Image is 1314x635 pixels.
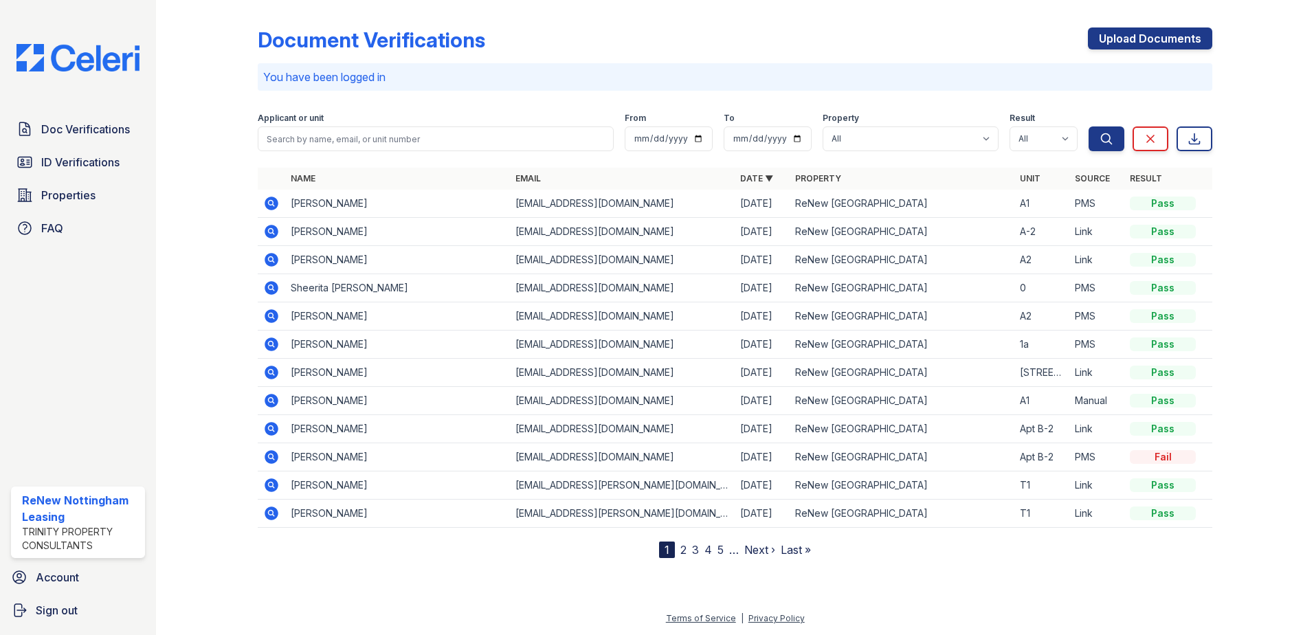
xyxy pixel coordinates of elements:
[285,471,510,500] td: [PERSON_NAME]
[790,302,1014,331] td: ReNew [GEOGRAPHIC_DATA]
[790,218,1014,246] td: ReNew [GEOGRAPHIC_DATA]
[790,471,1014,500] td: ReNew [GEOGRAPHIC_DATA]
[41,154,120,170] span: ID Verifications
[1130,394,1196,408] div: Pass
[510,500,735,528] td: [EMAIL_ADDRESS][PERSON_NAME][DOMAIN_NAME]
[285,190,510,218] td: [PERSON_NAME]
[263,69,1207,85] p: You have been logged in
[1014,359,1069,387] td: [STREET_ADDRESS] Unit# A-2
[790,190,1014,218] td: ReNew [GEOGRAPHIC_DATA]
[717,543,724,557] a: 5
[510,246,735,274] td: [EMAIL_ADDRESS][DOMAIN_NAME]
[1014,331,1069,359] td: 1a
[1069,471,1124,500] td: Link
[735,443,790,471] td: [DATE]
[285,500,510,528] td: [PERSON_NAME]
[285,274,510,302] td: Sheerita [PERSON_NAME]
[625,113,646,124] label: From
[1014,218,1069,246] td: A-2
[285,443,510,471] td: [PERSON_NAME]
[1130,450,1196,464] div: Fail
[790,500,1014,528] td: ReNew [GEOGRAPHIC_DATA]
[510,359,735,387] td: [EMAIL_ADDRESS][DOMAIN_NAME]
[285,387,510,415] td: [PERSON_NAME]
[1130,366,1196,379] div: Pass
[41,220,63,236] span: FAQ
[1014,500,1069,528] td: T1
[1130,253,1196,267] div: Pass
[1130,506,1196,520] div: Pass
[735,302,790,331] td: [DATE]
[1069,331,1124,359] td: PMS
[11,214,145,242] a: FAQ
[740,173,773,183] a: Date ▼
[1014,274,1069,302] td: 0
[258,27,485,52] div: Document Verifications
[510,471,735,500] td: [EMAIL_ADDRESS][PERSON_NAME][DOMAIN_NAME]
[1130,225,1196,238] div: Pass
[1069,443,1124,471] td: PMS
[1130,309,1196,323] div: Pass
[1014,302,1069,331] td: A2
[291,173,315,183] a: Name
[1069,500,1124,528] td: Link
[1069,190,1124,218] td: PMS
[41,121,130,137] span: Doc Verifications
[748,613,805,623] a: Privacy Policy
[5,597,151,624] a: Sign out
[510,190,735,218] td: [EMAIL_ADDRESS][DOMAIN_NAME]
[11,115,145,143] a: Doc Verifications
[258,126,614,151] input: Search by name, email, or unit number
[510,443,735,471] td: [EMAIL_ADDRESS][DOMAIN_NAME]
[1075,173,1110,183] a: Source
[11,148,145,176] a: ID Verifications
[790,443,1014,471] td: ReNew [GEOGRAPHIC_DATA]
[1069,302,1124,331] td: PMS
[510,218,735,246] td: [EMAIL_ADDRESS][DOMAIN_NAME]
[510,387,735,415] td: [EMAIL_ADDRESS][DOMAIN_NAME]
[1010,113,1035,124] label: Result
[795,173,841,183] a: Property
[790,274,1014,302] td: ReNew [GEOGRAPHIC_DATA]
[41,187,96,203] span: Properties
[1069,415,1124,443] td: Link
[285,415,510,443] td: [PERSON_NAME]
[510,302,735,331] td: [EMAIL_ADDRESS][DOMAIN_NAME]
[692,543,699,557] a: 3
[735,471,790,500] td: [DATE]
[790,387,1014,415] td: ReNew [GEOGRAPHIC_DATA]
[1069,246,1124,274] td: Link
[735,274,790,302] td: [DATE]
[790,246,1014,274] td: ReNew [GEOGRAPHIC_DATA]
[258,113,324,124] label: Applicant or unit
[735,359,790,387] td: [DATE]
[285,359,510,387] td: [PERSON_NAME]
[724,113,735,124] label: To
[1014,415,1069,443] td: Apt B-2
[741,613,744,623] div: |
[1014,471,1069,500] td: T1
[735,387,790,415] td: [DATE]
[1014,387,1069,415] td: A1
[36,569,79,586] span: Account
[790,331,1014,359] td: ReNew [GEOGRAPHIC_DATA]
[729,542,739,558] span: …
[1088,27,1212,49] a: Upload Documents
[285,218,510,246] td: [PERSON_NAME]
[5,564,151,591] a: Account
[744,543,775,557] a: Next ›
[510,415,735,443] td: [EMAIL_ADDRESS][DOMAIN_NAME]
[735,500,790,528] td: [DATE]
[22,525,140,553] div: Trinity Property Consultants
[1130,337,1196,351] div: Pass
[735,331,790,359] td: [DATE]
[823,113,859,124] label: Property
[735,415,790,443] td: [DATE]
[781,543,811,557] a: Last »
[1014,246,1069,274] td: A2
[666,613,736,623] a: Terms of Service
[735,246,790,274] td: [DATE]
[1069,387,1124,415] td: Manual
[735,218,790,246] td: [DATE]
